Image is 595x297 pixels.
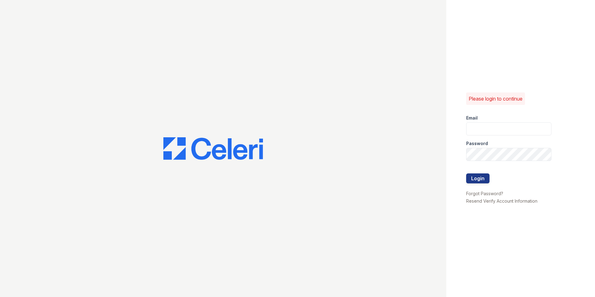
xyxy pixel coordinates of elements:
a: Resend Verify Account Information [466,198,537,204]
a: Forgot Password? [466,191,503,196]
p: Please login to continue [469,95,522,102]
button: Login [466,173,490,183]
label: Password [466,140,488,147]
label: Email [466,115,478,121]
img: CE_Logo_Blue-a8612792a0a2168367f1c8372b55b34899dd931a85d93a1a3d3e32e68fde9ad4.png [163,137,263,160]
